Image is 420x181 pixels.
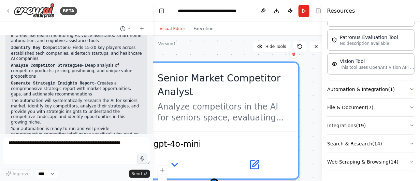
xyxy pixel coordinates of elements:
[253,41,290,52] button: Hide Tools
[11,98,142,125] p: The automation will systematically research the AI for seniors market, identify key competitors, ...
[14,3,55,18] img: Logo
[11,46,70,50] code: Identify Key Competitors
[289,50,298,59] button: Delete node
[158,71,290,99] div: Senior Market Competitor Analyst
[340,65,415,70] p: This tool uses OpenAI's Vision API to describe the contents of an image.
[265,44,286,49] span: Hide Tools
[157,6,166,16] button: Hide left sidebar
[327,117,415,134] button: Integrations(19)
[327,7,355,15] h4: Resources
[178,8,252,14] nav: breadcrumb
[11,81,142,97] p: - Creates a comprehensive strategic report with market opportunities, gaps, and actionable recomm...
[216,157,293,173] button: Open in side panel
[340,58,415,65] div: Vision Tool
[156,25,189,33] button: Visual Editor
[11,27,142,44] p: - Researches current trends in areas like health monitoring AI, voice assistants, smart home auto...
[189,25,218,33] button: Execution
[154,139,201,150] span: gpt-4o-mini
[11,81,95,86] code: Generate Strategic Insights Report
[340,34,398,41] div: Patronus Evaluation Tool
[60,7,77,15] div: BETA
[132,171,142,177] span: Send
[3,169,32,178] button: Improve
[11,63,82,68] code: Analyze Competitor Strategies
[137,154,147,164] button: Click to speak your automation idea
[332,61,337,67] img: VisionTool
[332,37,337,43] img: PatronusEvalTool
[11,126,142,142] p: Your automation is ready to run and will provide comprehensive competitor intelligence specifical...
[129,62,300,180] div: Senior Market Competitor AnalystAnalyze competitors in the AI for seniors space, evaluating their...
[158,41,176,47] div: Version 1
[13,171,29,177] span: Improve
[158,101,290,123] div: Analyze competitors in the AI for seniors space, evaluating their products, services, market posi...
[327,80,415,98] button: Automation & Integration(1)
[11,63,142,79] p: - Deep analysis of competitor products, pricing, positioning, and unique value propositions
[327,99,415,116] button: File & Document(7)
[314,6,323,16] button: Hide right sidebar
[136,25,147,33] button: Start a new chat
[340,41,398,46] p: No description available
[327,135,415,153] button: Search & Research(14)
[117,25,134,33] button: Switch to previous chat
[129,170,150,178] button: Send
[11,45,142,62] p: - Finds 15-20 key players across established tech companies, eldertech startups, and healthcare A...
[327,153,415,171] button: Web Scraping & Browsing(14)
